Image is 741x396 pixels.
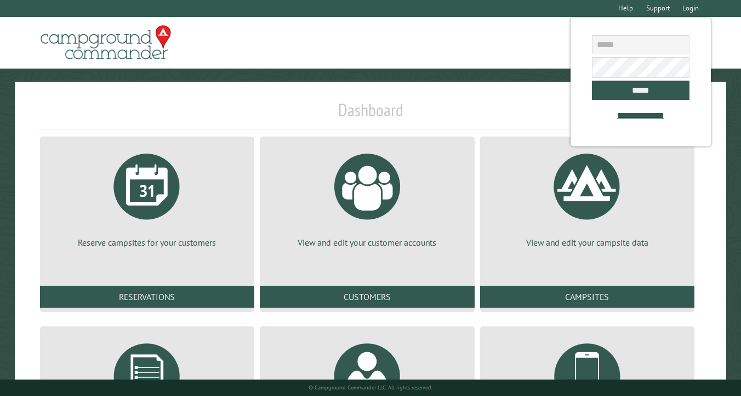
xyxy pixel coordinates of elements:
[260,286,475,308] a: Customers
[480,286,695,308] a: Campsites
[40,286,255,308] a: Reservations
[273,145,461,248] a: View and edit your customer accounts
[37,99,704,129] h1: Dashboard
[53,145,242,248] a: Reserve campsites for your customers
[493,236,682,248] p: View and edit your campsite data
[309,384,432,391] small: © Campground Commander LLC. All rights reserved.
[37,21,174,64] img: Campground Commander
[273,236,461,248] p: View and edit your customer accounts
[493,145,682,248] a: View and edit your campsite data
[53,236,242,248] p: Reserve campsites for your customers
